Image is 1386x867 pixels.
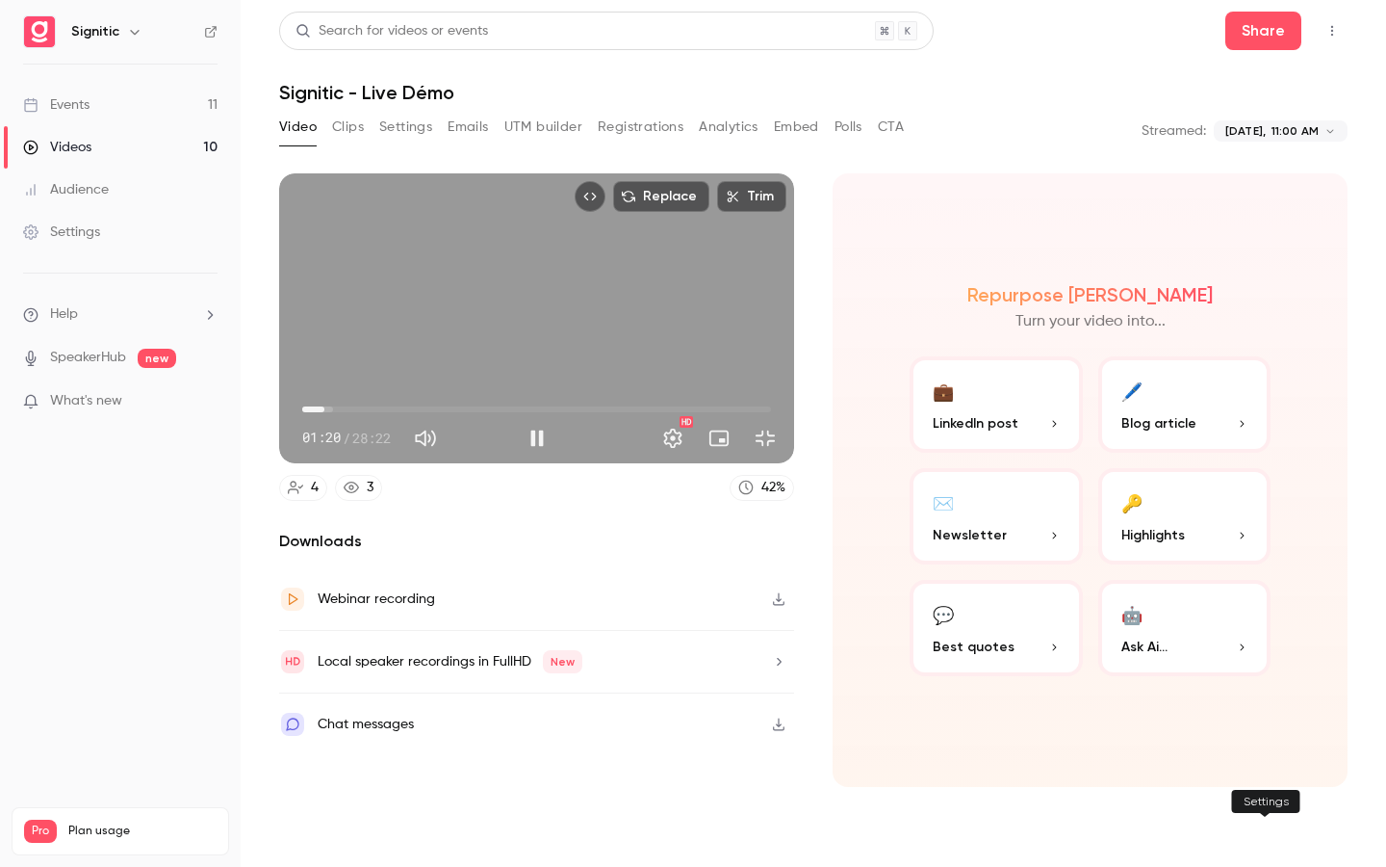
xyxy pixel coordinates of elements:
[1271,122,1319,140] span: 11:00 AM
[318,588,435,611] div: Webinar recording
[1232,790,1300,813] div: Settings
[24,16,55,47] img: Signitic
[910,356,1083,453] button: 💼LinkedIn post
[448,112,488,143] button: Emails
[1121,599,1142,629] div: 🤖
[318,713,414,736] div: Chat messages
[504,112,582,143] button: UTM builder
[279,475,327,501] a: 4
[343,428,350,448] span: /
[279,81,1347,104] h1: Signitic - Live Démo
[910,468,1083,565] button: ✉️Newsletter
[1121,376,1142,406] div: 🖊️
[730,475,794,501] a: 42%
[746,419,784,458] button: Exit full screen
[878,112,904,143] button: CTA
[23,223,100,242] div: Settings
[302,428,391,448] div: 01:20
[967,283,1213,306] h2: Repurpose [PERSON_NAME]
[23,304,218,325] li: help-dropdown-opener
[774,112,819,143] button: Embed
[699,112,758,143] button: Analytics
[680,416,693,428] div: HD
[332,112,364,143] button: Clips
[138,349,176,368] span: new
[1121,525,1185,545] span: Highlights
[575,181,605,212] button: Embed video
[1098,356,1271,453] button: 🖊️Blog article
[23,95,90,115] div: Events
[352,428,391,448] span: 28:22
[834,112,862,143] button: Polls
[23,138,91,157] div: Videos
[68,824,217,839] span: Plan usage
[543,650,582,673] span: New
[302,428,341,448] span: 01:20
[1121,487,1142,517] div: 🔑
[1015,310,1166,333] p: Turn your video into...
[279,530,794,553] h2: Downloads
[933,487,954,517] div: ✉️
[1098,468,1271,565] button: 🔑Highlights
[933,525,1007,545] span: Newsletter
[50,348,126,368] a: SpeakerHub
[318,650,582,673] div: Local speaker recordings in FullHD
[700,419,738,458] button: Turn on miniplayer
[933,413,1018,433] span: LinkedIn post
[1225,122,1266,140] span: [DATE],
[933,599,954,629] div: 💬
[598,112,683,143] button: Registrations
[24,820,57,843] span: Pro
[761,478,785,498] div: 42 %
[1225,12,1301,50] button: Share
[1121,413,1196,433] span: Blog article
[50,304,78,325] span: Help
[1317,15,1347,46] button: Top Bar Actions
[910,580,1083,676] button: 💬Best quotes
[518,419,556,458] button: Pause
[1098,580,1271,676] button: 🤖Ask Ai...
[50,391,122,411] span: What's new
[717,181,786,212] button: Trim
[933,637,1014,657] span: Best quotes
[1142,121,1206,141] p: Streamed:
[23,180,109,199] div: Audience
[335,475,382,501] a: 3
[613,181,709,212] button: Replace
[295,21,488,41] div: Search for videos or events
[1121,637,1168,657] span: Ask Ai...
[933,376,954,406] div: 💼
[379,112,432,143] button: Settings
[406,419,445,458] button: Mute
[654,419,692,458] button: Settings
[367,478,373,498] div: 3
[71,22,119,41] h6: Signitic
[279,112,317,143] button: Video
[311,478,319,498] div: 4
